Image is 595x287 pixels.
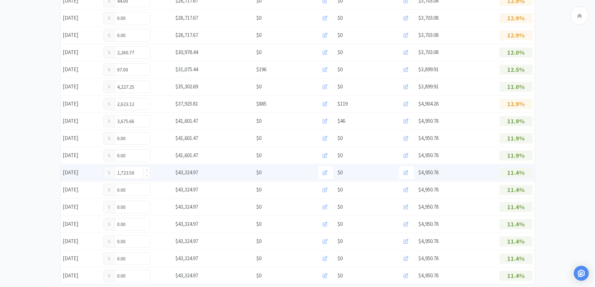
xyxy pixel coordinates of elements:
span: $43,324.97 [175,272,198,279]
span: $0 [337,254,343,263]
span: $0 [256,14,261,22]
div: Open Intercom Messenger [574,266,589,281]
span: Increase Value [143,167,150,173]
span: $4,950.78 [418,117,439,124]
div: [DATE] [61,200,101,213]
span: $0 [337,237,343,245]
span: $0 [337,186,343,194]
div: [DATE] [61,235,101,248]
p: 11.4% [499,202,533,212]
span: $0 [337,151,343,160]
span: $4,950.78 [418,186,439,193]
span: $4,950.78 [418,152,439,159]
p: 11.4% [499,168,533,178]
span: $3,703.08 [418,49,439,56]
span: $196 [256,65,266,74]
div: [DATE] [61,80,101,93]
p: 11.4% [499,254,533,264]
p: 11.4% [499,271,533,281]
p: 12.5% [499,65,533,75]
p: 11.9% [499,133,533,143]
span: $119 [337,100,348,108]
span: $0 [256,134,261,142]
div: [DATE] [61,115,101,127]
div: [DATE] [61,132,101,145]
p: 11.0% [499,82,533,92]
span: $0 [337,168,343,177]
span: $41,601.47 [175,117,198,124]
span: $3,703.08 [418,14,439,21]
span: $43,324.97 [175,238,198,245]
span: $885 [256,100,266,108]
span: $31,075.44 [175,66,198,73]
span: $4,950.78 [418,169,439,176]
span: $0 [256,254,261,263]
p: 12.9% [499,13,533,23]
div: [DATE] [61,166,101,179]
span: Decrease Value [143,173,150,179]
span: $28,717.67 [175,14,198,21]
span: $0 [256,237,261,245]
span: $43,324.97 [175,220,198,227]
div: [DATE] [61,97,101,110]
span: $3,899.91 [418,83,439,90]
span: $0 [256,117,261,125]
span: $0 [337,203,343,211]
span: $4,904.28 [418,100,439,107]
span: $4,950.78 [418,272,439,279]
span: $0 [337,134,343,142]
span: $0 [256,151,261,160]
span: $0 [337,48,343,57]
span: $0 [337,220,343,228]
p: 12.9% [499,30,533,40]
span: $3,899.91 [418,66,439,73]
i: icon: down [146,175,148,177]
span: $0 [256,48,261,57]
span: $28,717.67 [175,32,198,38]
span: $37,925.81 [175,100,198,107]
span: $41,601.47 [175,135,198,141]
div: [DATE] [61,269,101,282]
p: 12.9% [499,99,533,109]
span: $0 [256,220,261,228]
div: [DATE] [61,218,101,230]
span: $46 [337,117,345,125]
span: $4,950.78 [418,203,439,210]
span: $43,324.97 [175,255,198,262]
p: 11.4% [499,236,533,246]
div: [DATE] [61,149,101,162]
div: [DATE] [61,46,101,59]
span: $0 [256,31,261,39]
span: $0 [256,271,261,280]
span: $4,950.78 [418,255,439,262]
span: $35,302.69 [175,83,198,90]
span: $0 [337,82,343,91]
div: [DATE] [61,183,101,196]
span: $0 [337,31,343,39]
span: $43,324.97 [175,186,198,193]
div: [DATE] [61,63,101,76]
span: $4,950.78 [418,220,439,227]
p: 11.9% [499,116,533,126]
span: $0 [337,65,343,74]
p: 11.4% [499,185,533,195]
span: $43,324.97 [175,169,198,176]
span: $41,601.47 [175,152,198,159]
span: $4,950.78 [418,135,439,141]
span: $0 [256,203,261,211]
p: 11.9% [499,151,533,161]
span: $30,978.44 [175,49,198,56]
span: $0 [256,168,261,177]
span: $3,703.08 [418,32,439,38]
span: $0 [256,82,261,91]
p: 12.0% [499,47,533,57]
div: [DATE] [61,252,101,265]
span: $0 [337,14,343,22]
span: $0 [256,186,261,194]
span: $4,950.78 [418,238,439,245]
p: 11.4% [499,219,533,229]
span: $43,324.97 [175,203,198,210]
i: icon: up [146,169,148,171]
div: [DATE] [61,29,101,42]
span: $0 [337,271,343,280]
